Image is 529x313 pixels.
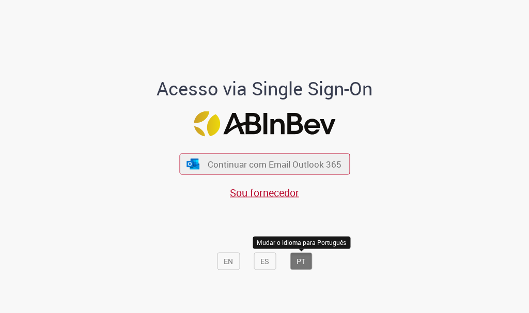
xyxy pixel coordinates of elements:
[147,78,382,99] h1: Acesso via Single Sign-On
[186,158,200,169] img: ícone Azure/Microsoft 360
[208,158,341,170] span: Continuar com Email Outlook 365
[194,111,335,137] img: Logo ABInBev
[253,237,350,249] div: Mudar o idioma para Português
[217,253,240,270] button: EN
[230,186,299,200] a: Sou fornecedor
[290,253,312,270] button: PT
[179,154,350,175] button: ícone Azure/Microsoft 360 Continuar com Email Outlook 365
[254,253,276,270] button: ES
